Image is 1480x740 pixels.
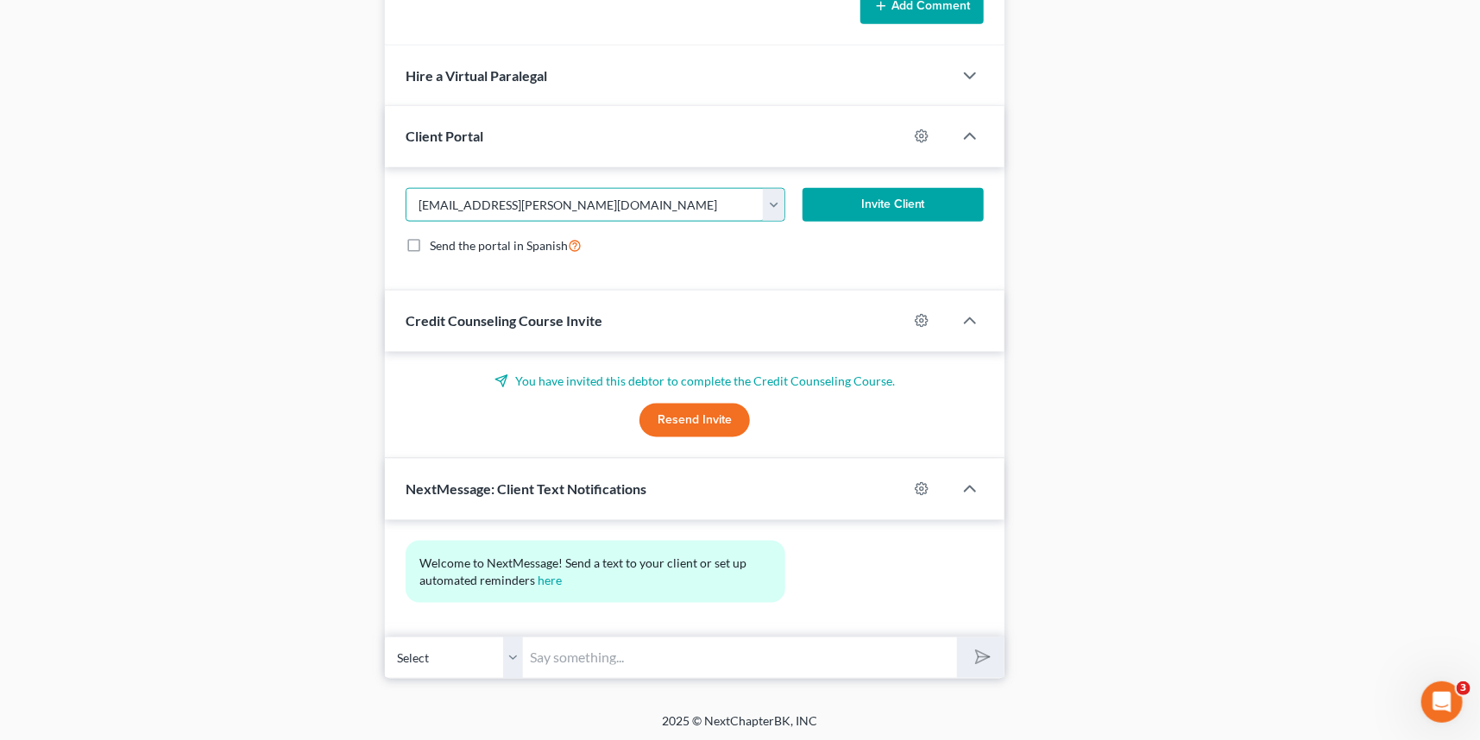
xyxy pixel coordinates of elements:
span: 3 [1457,681,1471,695]
input: Say something... [523,637,957,679]
input: Enter email [406,189,764,222]
button: Resend Invite [639,404,750,438]
span: Client Portal [406,128,483,144]
span: NextMessage: Client Text Notifications [406,480,646,497]
span: Welcome to NextMessage! Send a text to your client or set up automated reminders [419,555,749,587]
button: Invite Client [803,188,984,223]
a: here [538,573,562,587]
iframe: Intercom live chat [1421,681,1463,723]
span: Hire a Virtual Paralegal [406,67,547,84]
span: Credit Counseling Course Invite [406,312,602,329]
span: Send the portal in Spanish [430,238,568,253]
p: You have invited this debtor to complete the Credit Counseling Course. [406,373,984,390]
